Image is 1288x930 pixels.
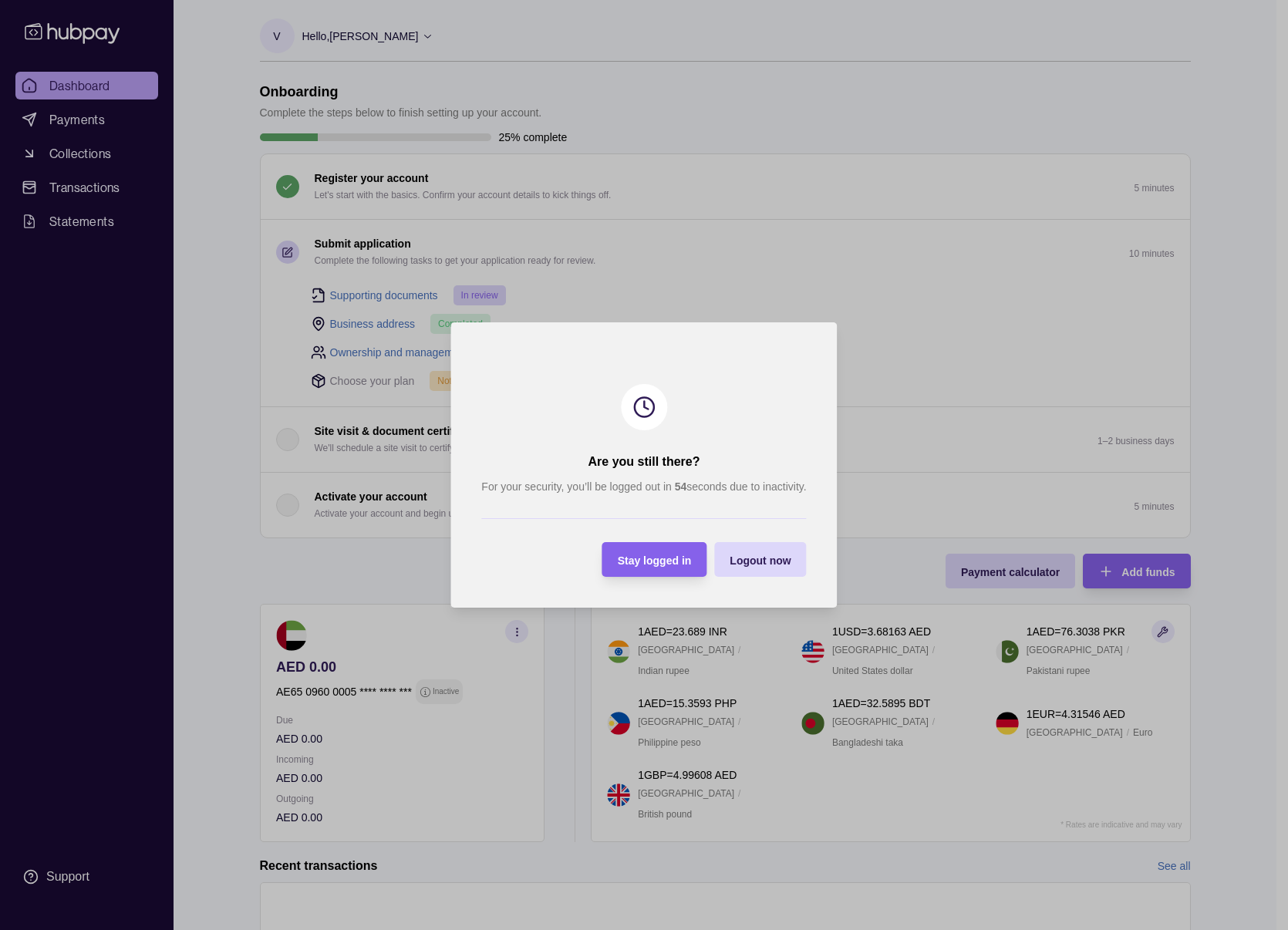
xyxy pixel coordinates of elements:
[730,554,791,567] span: Logout now
[714,542,806,577] button: Logout now
[602,542,707,577] button: Stay logged in
[675,480,687,493] strong: 54
[481,478,806,495] p: For your security, you’ll be logged out in seconds due to inactivity.
[588,453,700,470] h2: Are you still there?
[618,554,692,567] span: Stay logged in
